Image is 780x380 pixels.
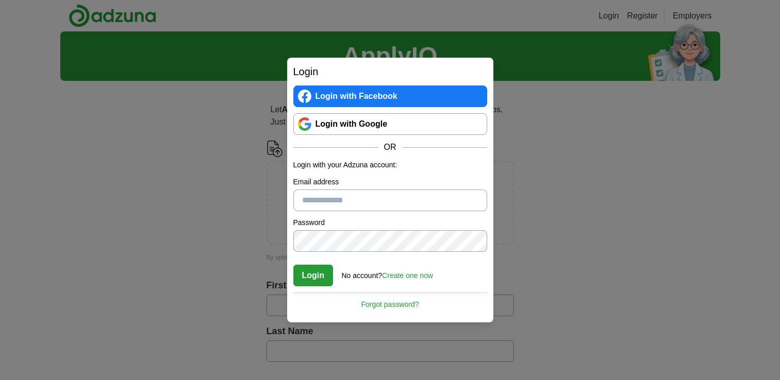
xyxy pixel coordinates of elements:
p: Login with your Adzuna account: [293,160,487,170]
a: Login with Google [293,113,487,135]
button: Login [293,265,334,286]
a: Create one now [382,271,433,280]
a: Login with Facebook [293,85,487,107]
h2: Login [293,64,487,79]
label: Password [293,217,487,228]
a: Forgot password? [293,292,487,310]
label: Email address [293,177,487,187]
div: No account? [342,264,433,281]
span: OR [378,141,403,153]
